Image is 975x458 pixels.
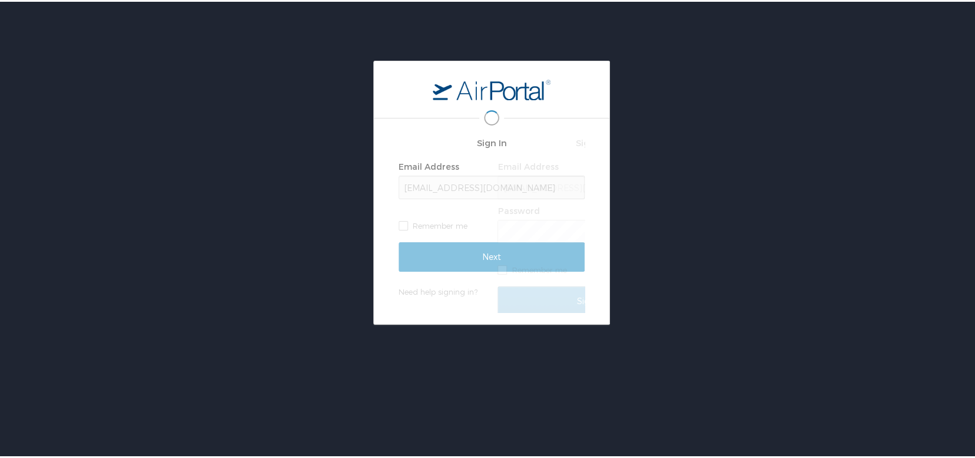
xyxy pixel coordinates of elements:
[399,240,585,270] input: Next
[399,134,585,148] h2: Sign In
[433,77,550,98] img: logo
[498,160,558,170] label: Email Address
[498,204,539,214] label: Password
[498,285,684,314] input: Sign In
[498,134,684,148] h2: Sign In
[498,259,684,277] label: Remember me
[399,160,459,170] label: Email Address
